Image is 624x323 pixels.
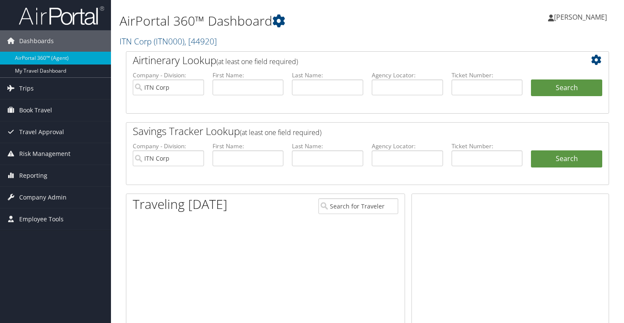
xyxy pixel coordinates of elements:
span: Travel Approval [19,121,64,143]
span: (at least one field required) [216,57,298,66]
label: First Name: [213,71,284,79]
label: Ticket Number: [452,142,523,150]
label: Company - Division: [133,71,204,79]
a: Search [531,150,602,167]
span: [PERSON_NAME] [554,12,607,22]
span: (at least one field required) [240,128,321,137]
button: Search [531,79,602,97]
span: Employee Tools [19,208,64,230]
a: [PERSON_NAME] [548,4,615,30]
span: Trips [19,78,34,99]
span: Book Travel [19,100,52,121]
label: Ticket Number: [452,71,523,79]
label: Last Name: [292,142,363,150]
label: First Name: [213,142,284,150]
input: search accounts [133,150,204,166]
span: Company Admin [19,187,67,208]
h1: Traveling [DATE] [133,195,227,213]
span: Risk Management [19,143,70,164]
label: Agency Locator: [372,142,443,150]
label: Company - Division: [133,142,204,150]
span: ( ITN000 ) [154,35,184,47]
span: , [ 44920 ] [184,35,217,47]
h2: Airtinerary Lookup [133,53,562,68]
img: airportal-logo.png [19,6,104,26]
span: Dashboards [19,30,54,52]
span: Reporting [19,165,47,186]
label: Last Name: [292,71,363,79]
label: Agency Locator: [372,71,443,79]
h1: AirPortal 360™ Dashboard [120,12,450,30]
a: ITN Corp [120,35,217,47]
h2: Savings Tracker Lookup [133,124,562,138]
input: Search for Traveler [318,198,398,214]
